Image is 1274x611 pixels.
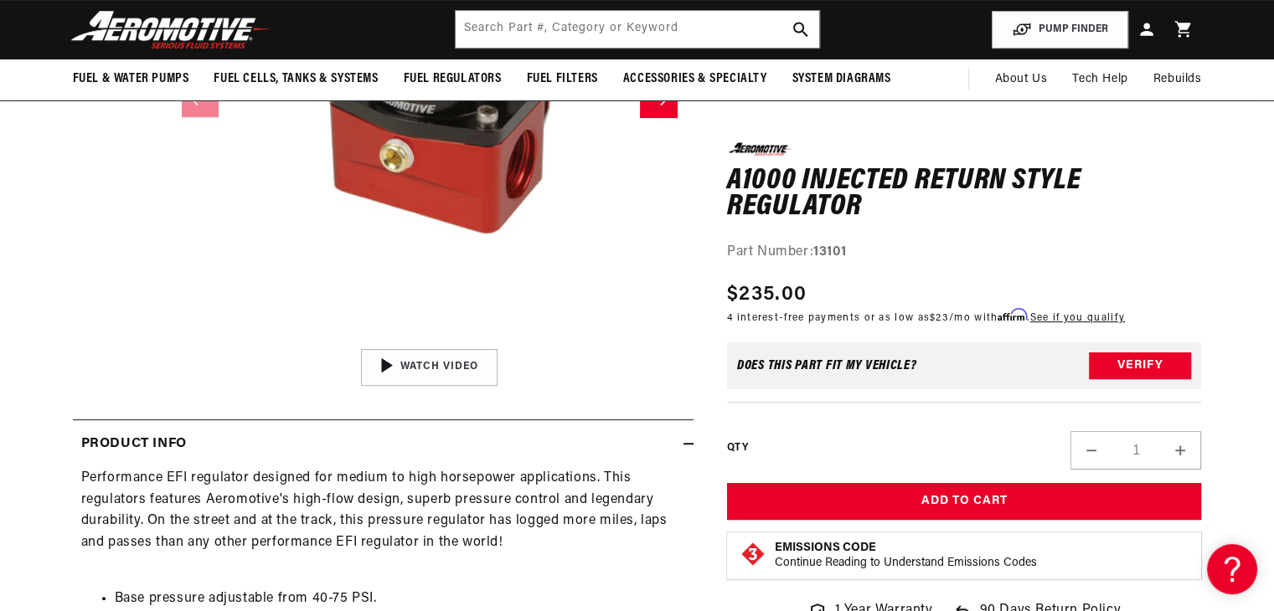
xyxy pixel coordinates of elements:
[66,10,276,49] img: Aeromotive
[73,420,694,469] summary: Product Info
[775,542,876,554] strong: Emissions Code
[391,59,514,99] summary: Fuel Regulators
[740,541,766,567] img: Emissions code
[1072,70,1127,89] span: Tech Help
[214,70,378,88] span: Fuel Cells, Tanks & Systems
[930,313,949,323] span: $23
[527,70,598,88] span: Fuel Filters
[737,359,917,372] div: Does This part fit My vehicle?
[727,167,1202,220] h1: A1000 Injected return style Regulator
[727,280,807,310] span: $235.00
[994,73,1047,85] span: About Us
[1089,352,1191,379] button: Verify
[623,70,767,88] span: Accessories & Specialty
[514,59,611,99] summary: Fuel Filters
[611,59,780,99] summary: Accessories & Specialty
[1141,59,1215,100] summary: Rebuilds
[727,483,1202,521] button: Add to Cart
[1030,313,1125,323] a: See if you qualify - Learn more about Affirm Financing (opens in modal)
[456,11,819,48] input: Search by Part Number, Category or Keyword
[775,556,1037,571] p: Continue Reading to Understand Emissions Codes
[1153,70,1202,89] span: Rebuilds
[780,59,904,99] summary: System Diagrams
[813,244,846,258] strong: 13101
[727,310,1125,326] p: 4 interest-free payments or as low as /mo with .
[115,588,685,610] li: Base pressure adjustable from 40-75 PSI.
[992,11,1128,49] button: PUMP FINDER
[73,70,189,88] span: Fuel & Water Pumps
[782,11,819,48] button: search button
[727,440,748,454] label: QTY
[81,434,187,455] h2: Product Info
[727,241,1202,263] div: Part Number:
[404,70,502,88] span: Fuel Regulators
[201,59,390,99] summary: Fuel Cells, Tanks & Systems
[775,541,1037,571] button: Emissions CodeContinue Reading to Understand Emissions Codes
[792,70,891,88] span: System Diagrams
[60,59,202,99] summary: Fuel & Water Pumps
[1060,59,1140,100] summary: Tech Help
[998,309,1027,321] span: Affirm
[982,59,1060,100] a: About Us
